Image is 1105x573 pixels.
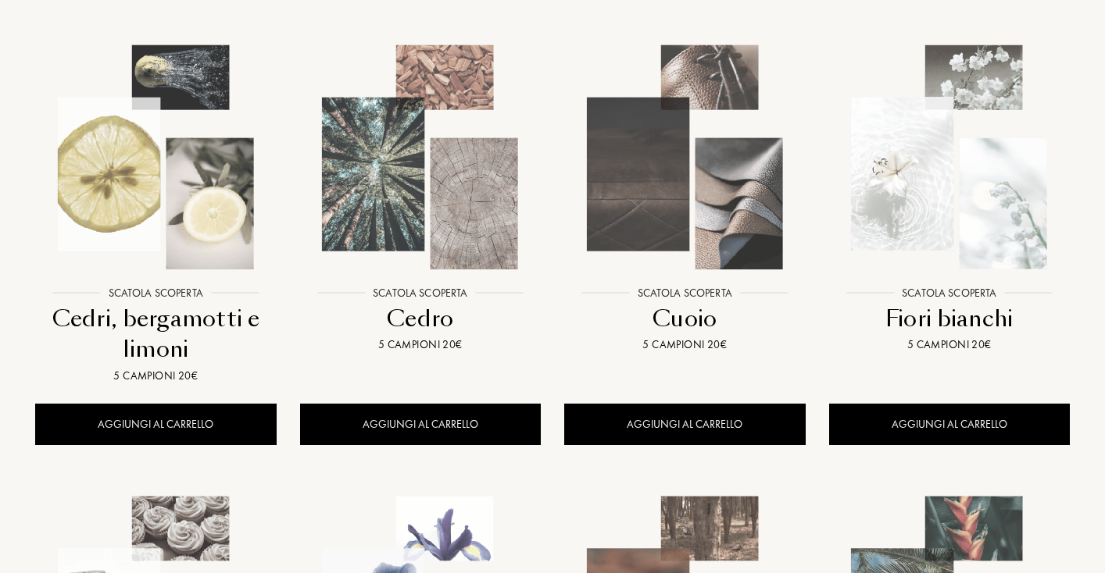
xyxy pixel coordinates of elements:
[829,404,1071,445] div: AGGIUNGI AL CARRELLO
[35,404,277,445] div: AGGIUNGI AL CARRELLO
[41,368,270,384] div: 5 campioni 20€
[835,336,1064,353] div: 5 campioni 20€
[301,38,539,276] img: Cedro
[564,404,806,445] div: AGGIUNGI AL CARRELLO
[830,38,1068,276] img: Fiori bianchi
[570,336,799,353] div: 5 campioni 20€
[41,304,270,365] div: Cedri, bergamotti e limoni
[300,404,542,445] div: AGGIUNGI AL CARRELLO
[566,38,804,276] img: Cuoio
[37,38,275,276] img: Cedri, bergamotti e limoni
[306,336,535,353] div: 5 campioni 20€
